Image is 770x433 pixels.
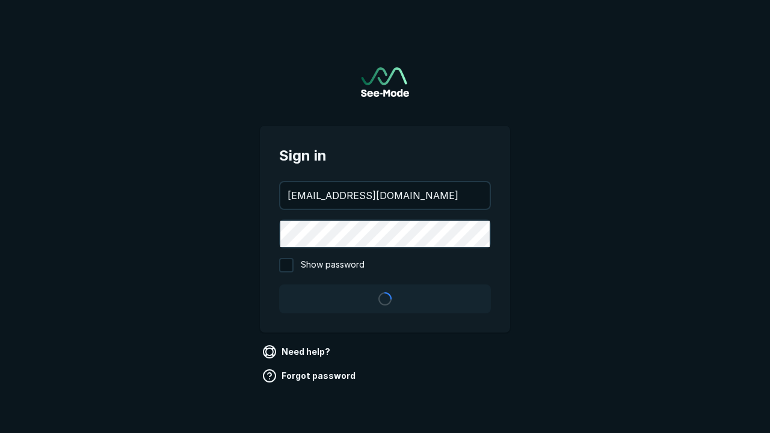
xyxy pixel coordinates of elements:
img: See-Mode Logo [361,67,409,97]
a: Need help? [260,342,335,361]
a: Forgot password [260,366,360,385]
span: Show password [301,258,365,272]
input: your@email.com [280,182,490,209]
span: Sign in [279,145,491,167]
a: Go to sign in [361,67,409,97]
